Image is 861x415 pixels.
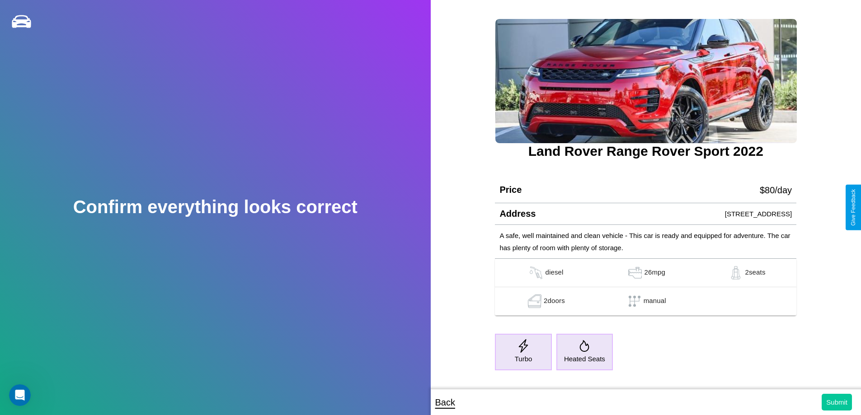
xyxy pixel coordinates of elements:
[499,229,792,254] p: A safe, well maintained and clean vehicle - This car is ready and equipped for adventure. The car...
[435,394,455,410] p: Back
[545,266,563,280] p: diesel
[526,294,544,308] img: gas
[822,394,852,410] button: Submit
[495,259,796,316] table: simple table
[644,294,666,308] p: manual
[9,384,31,406] iframe: Intercom live chat
[760,182,792,198] p: $ 80 /day
[626,266,644,280] img: gas
[527,266,545,280] img: gas
[499,185,522,195] h4: Price
[745,266,765,280] p: 2 seats
[644,266,665,280] p: 26 mpg
[73,197,358,217] h2: Confirm everything looks correct
[850,189,856,226] div: Give Feedback
[564,353,605,365] p: Heated Seats
[515,353,532,365] p: Turbo
[499,209,536,219] h4: Address
[495,144,796,159] h3: Land Rover Range Rover Sport 2022
[727,266,745,280] img: gas
[725,208,792,220] p: [STREET_ADDRESS]
[544,294,565,308] p: 2 doors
